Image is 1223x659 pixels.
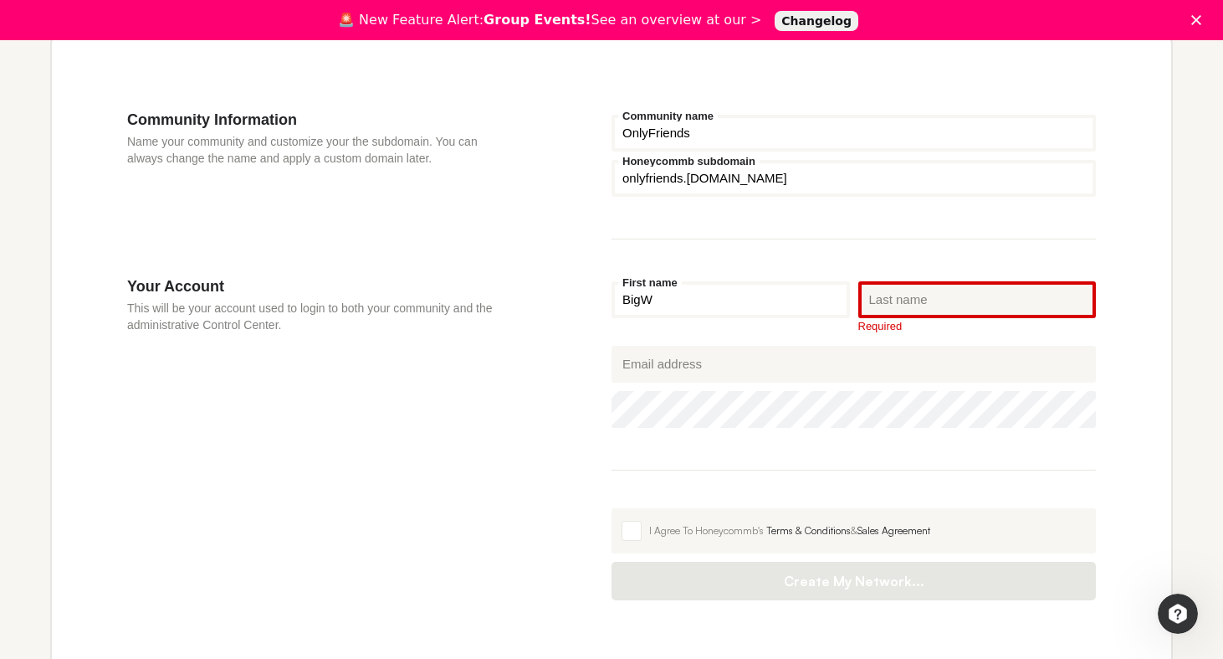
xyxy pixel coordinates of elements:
[857,524,930,537] a: Sales Agreement
[628,573,1079,589] span: Create My Network...
[766,524,851,537] a: Terms & Conditions
[858,281,1097,318] input: Last name
[338,12,761,28] div: 🚨 New Feature Alert: See an overview at our >
[484,12,591,28] b: Group Events!
[611,115,1096,152] input: Community name
[1191,15,1208,25] div: Close
[775,11,858,31] a: Changelog
[618,277,682,288] label: First name
[618,111,718,121] label: Community name
[127,133,511,167] p: Name your community and customize your the subdomain. You can always change the name and apply a ...
[618,156,760,167] label: Honeycommb subdomain
[649,523,1086,538] div: I Agree To Honeycommb's &
[127,300,511,333] p: This will be your account used to login to both your community and the administrative Control Cen...
[858,321,1097,332] div: Required
[127,111,511,129] h3: Community Information
[611,281,850,318] input: First name
[611,346,1096,383] input: Email address
[611,562,1096,600] button: Create My Network...
[611,160,1096,197] input: your-subdomain.honeycommb.com
[1158,594,1198,634] iframe: Intercom live chat
[127,277,511,296] h3: Your Account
